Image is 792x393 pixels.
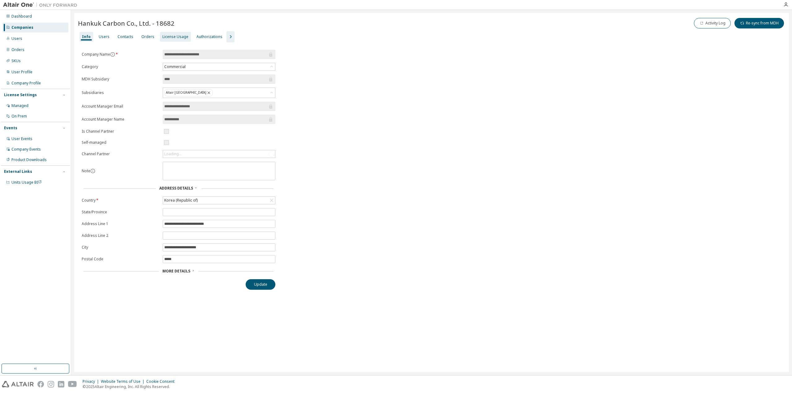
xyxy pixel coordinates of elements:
[101,379,146,384] div: Website Terms of Use
[58,381,64,387] img: linkedin.svg
[694,18,731,28] button: Activity Log
[82,77,159,82] label: MDH Subsidary
[246,279,275,290] button: Update
[37,381,44,387] img: facebook.svg
[734,18,784,28] button: Re-sync from MDH
[11,70,32,75] div: User Profile
[164,152,182,156] div: Loading...
[163,88,275,98] div: Altair [GEOGRAPHIC_DATA]
[11,157,47,162] div: Product Downloads
[82,152,159,156] label: Channel Partner
[82,104,159,109] label: Account Manager Email
[68,381,77,387] img: youtube.svg
[90,169,95,173] button: information
[11,58,21,63] div: SKUs
[82,233,159,238] label: Address Line 2
[11,25,33,30] div: Companies
[82,117,159,122] label: Account Manager Name
[82,129,159,134] label: Is Channel Partner
[82,34,91,39] div: Info
[82,245,159,250] label: City
[2,381,34,387] img: altair_logo.svg
[146,379,178,384] div: Cookie Consent
[82,64,159,69] label: Category
[163,197,275,204] div: Korea (Republic of)
[82,52,159,57] label: Company Name
[196,34,222,39] div: Authorizations
[162,34,188,39] div: License Usage
[118,34,133,39] div: Contacts
[82,221,159,226] label: Address Line 1
[11,47,24,52] div: Orders
[4,126,17,130] div: Events
[11,114,27,119] div: On Prem
[3,2,80,8] img: Altair One
[82,168,90,173] label: Note
[163,63,187,70] div: Commercial
[11,103,28,108] div: Managed
[163,197,199,204] div: Korea (Republic of)
[82,257,159,262] label: Postal Code
[82,90,159,95] label: Subsidiaries
[4,169,32,174] div: External Links
[4,92,37,97] div: License Settings
[99,34,110,39] div: Users
[11,81,41,86] div: Company Profile
[11,180,42,185] span: Units Usage BI
[82,140,159,145] label: Self-managed
[11,14,32,19] div: Dashboard
[48,381,54,387] img: instagram.svg
[83,384,178,389] p: © 2025 Altair Engineering, Inc. All Rights Reserved.
[110,52,115,57] button: information
[83,379,101,384] div: Privacy
[11,136,32,141] div: User Events
[162,268,190,274] span: More Details
[82,210,159,215] label: State/Province
[78,19,174,28] span: Hankuk Carbon Co., Ltd. - 18682
[82,198,159,203] label: Country
[163,150,275,158] div: Loading...
[11,147,41,152] div: Company Events
[141,34,154,39] div: Orders
[163,63,275,70] div: Commercial
[164,89,213,96] div: Altair [GEOGRAPHIC_DATA]
[11,36,22,41] div: Users
[159,186,193,191] span: Address Details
